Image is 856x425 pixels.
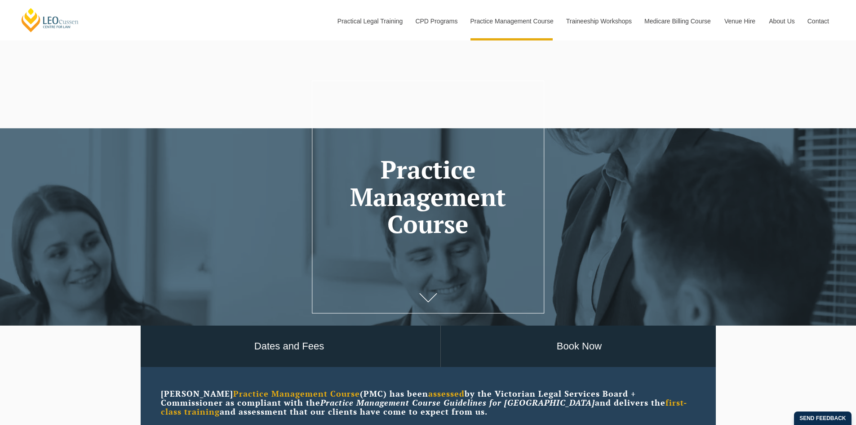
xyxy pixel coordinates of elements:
a: Venue Hire [718,2,762,40]
a: About Us [762,2,801,40]
strong: Practice Management Course [233,388,360,399]
a: Book Now [441,326,718,367]
em: Practice Management Course Guidelines for [GEOGRAPHIC_DATA] [320,397,595,408]
a: CPD Programs [408,2,463,40]
a: Traineeship Workshops [559,2,638,40]
a: Practice Management Course [464,2,559,40]
a: Practical Legal Training [331,2,409,40]
a: [PERSON_NAME] Centre for Law [20,7,80,33]
strong: first-class training [161,397,687,417]
a: Contact [801,2,836,40]
a: Dates and Fees [138,326,440,367]
strong: assessed [428,388,465,399]
a: Medicare Billing Course [638,2,718,40]
h1: Practice Management Course [325,156,531,238]
p: [PERSON_NAME] (PMC) has been by the Victorian Legal Services Board + Commissioner as compliant wi... [161,389,696,416]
